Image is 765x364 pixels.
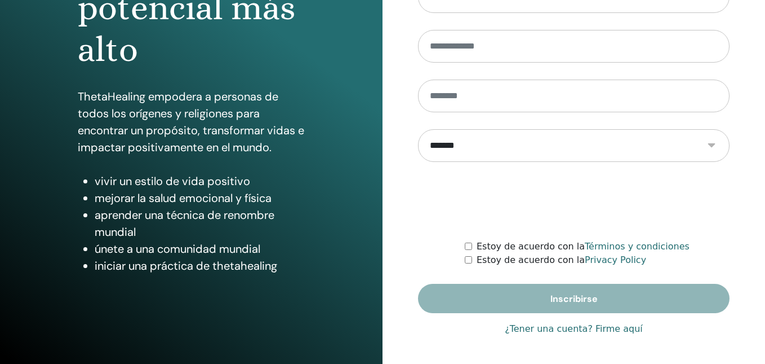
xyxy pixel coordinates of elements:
a: Términos y condiciones [585,241,690,252]
li: vivir un estilo de vida positivo [95,173,305,190]
p: ThetaHealing empodera a personas de todos los orígenes y religiones para encontrar un propósito, ... [78,88,305,156]
label: Estoy de acuerdo con la [477,253,646,267]
a: ¿Tener una cuenta? Firme aquí [505,322,643,336]
li: mejorar la salud emocional y física [95,190,305,207]
li: únete a una comunidad mundial [95,240,305,257]
label: Estoy de acuerdo con la [477,240,690,253]
iframe: reCAPTCHA [488,179,660,223]
li: iniciar una práctica de thetahealing [95,257,305,274]
li: aprender una técnica de renombre mundial [95,207,305,240]
a: Privacy Policy [585,255,646,265]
